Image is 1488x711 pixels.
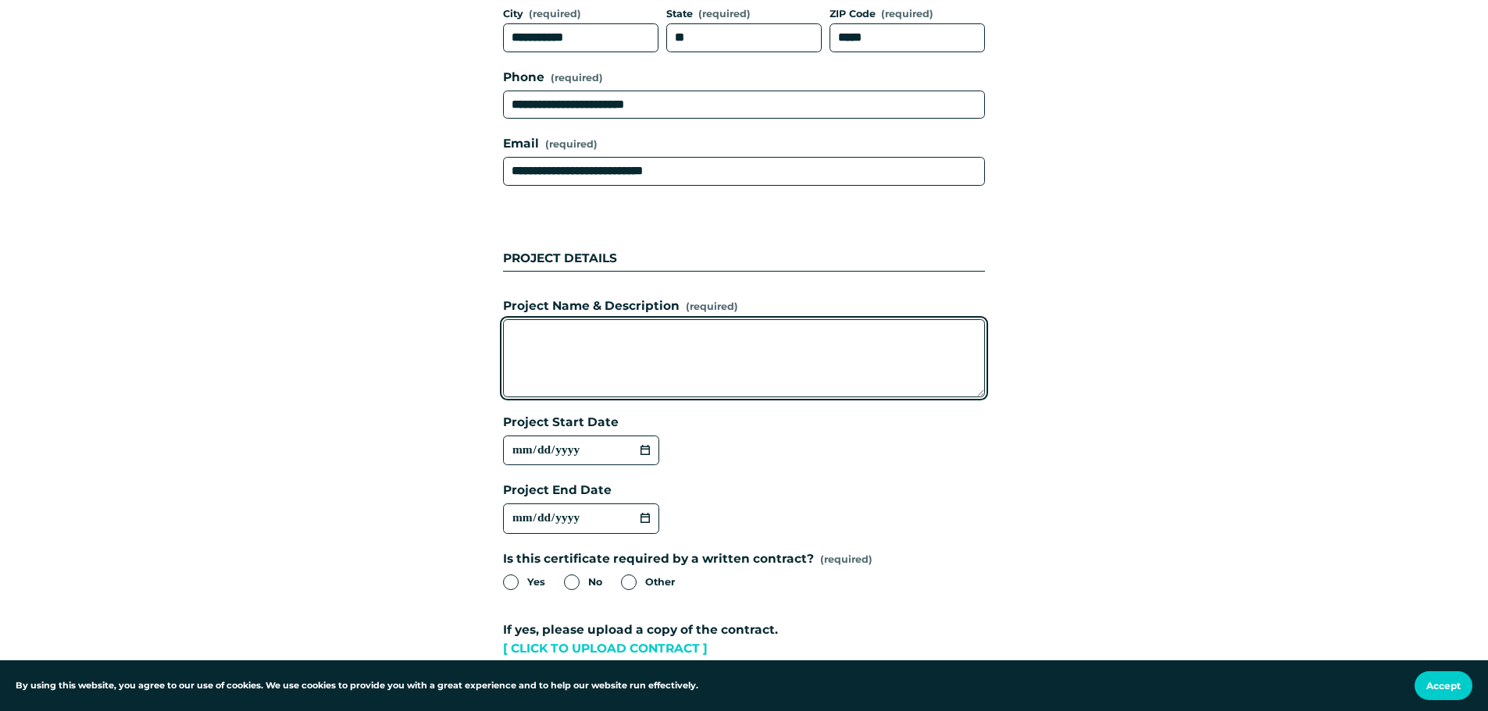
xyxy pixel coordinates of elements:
[666,23,822,52] input: State
[820,552,872,567] span: (required)
[545,137,598,152] span: (required)
[503,641,708,656] a: [ CLICK TO UPLOAD CONTRACT ]
[830,6,985,23] div: ZIP Code
[830,23,985,52] input: ZIP Code
[503,481,612,500] span: Project End Date
[529,9,581,20] span: (required)
[16,679,698,693] p: By using this website, you agree to our use of cookies. We use cookies to provide you with a grea...
[503,23,658,52] input: City
[503,549,814,569] span: Is this certificate required by a written contract?
[1415,671,1472,700] button: Accept
[698,9,751,20] span: (required)
[503,211,985,272] div: PROJECT DETAILS
[503,620,985,662] div: If yes, please upload a copy of the contract.
[503,297,680,316] span: Project Name & Description
[503,68,544,87] span: Phone
[1426,680,1461,691] span: Accept
[551,73,603,84] span: (required)
[881,9,933,20] span: (required)
[666,6,822,23] div: State
[503,413,619,432] span: Project Start Date
[686,299,738,315] span: (required)
[503,6,658,23] div: City
[503,134,539,154] span: Email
